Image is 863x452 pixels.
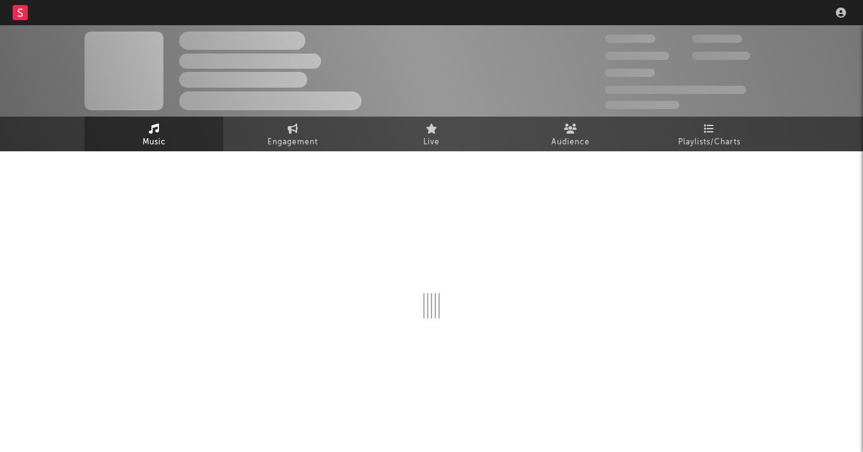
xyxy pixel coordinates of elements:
span: 100,000 [605,69,655,77]
span: Music [143,135,166,150]
a: Engagement [223,117,362,151]
span: Engagement [267,135,318,150]
a: Music [85,117,223,151]
span: 50,000,000 Monthly Listeners [605,86,746,94]
span: 1,000,000 [692,52,750,60]
span: 300,000 [605,35,655,43]
span: 100,000 [692,35,742,43]
a: Audience [501,117,640,151]
span: 50,000,000 [605,52,669,60]
span: Jump Score: 85.0 [605,101,679,109]
span: Playlists/Charts [678,135,741,150]
a: Playlists/Charts [640,117,778,151]
a: Live [362,117,501,151]
span: Live [423,135,440,150]
span: Audience [551,135,590,150]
